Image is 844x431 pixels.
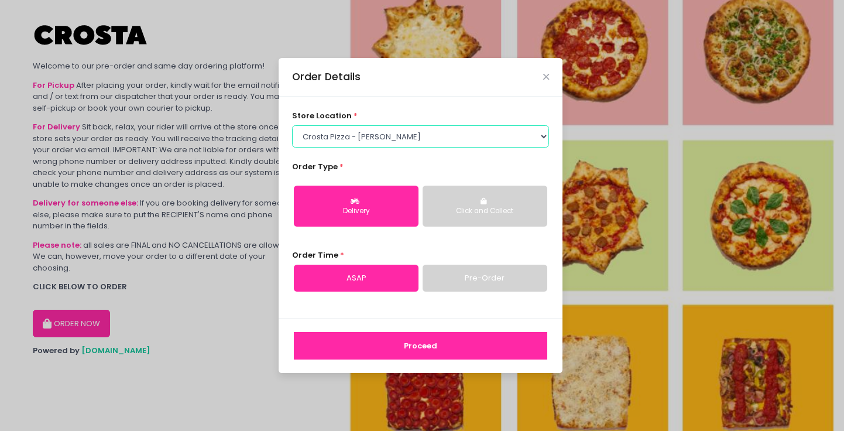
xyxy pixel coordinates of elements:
button: Click and Collect [423,186,547,227]
span: Order Time [292,249,338,261]
button: Proceed [294,332,547,360]
a: ASAP [294,265,418,292]
div: Click and Collect [431,206,539,217]
span: store location [292,110,352,121]
button: Delivery [294,186,418,227]
button: Close [543,74,549,80]
div: Delivery [302,206,410,217]
div: Order Details [292,69,361,84]
span: Order Type [292,161,338,172]
a: Pre-Order [423,265,547,292]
